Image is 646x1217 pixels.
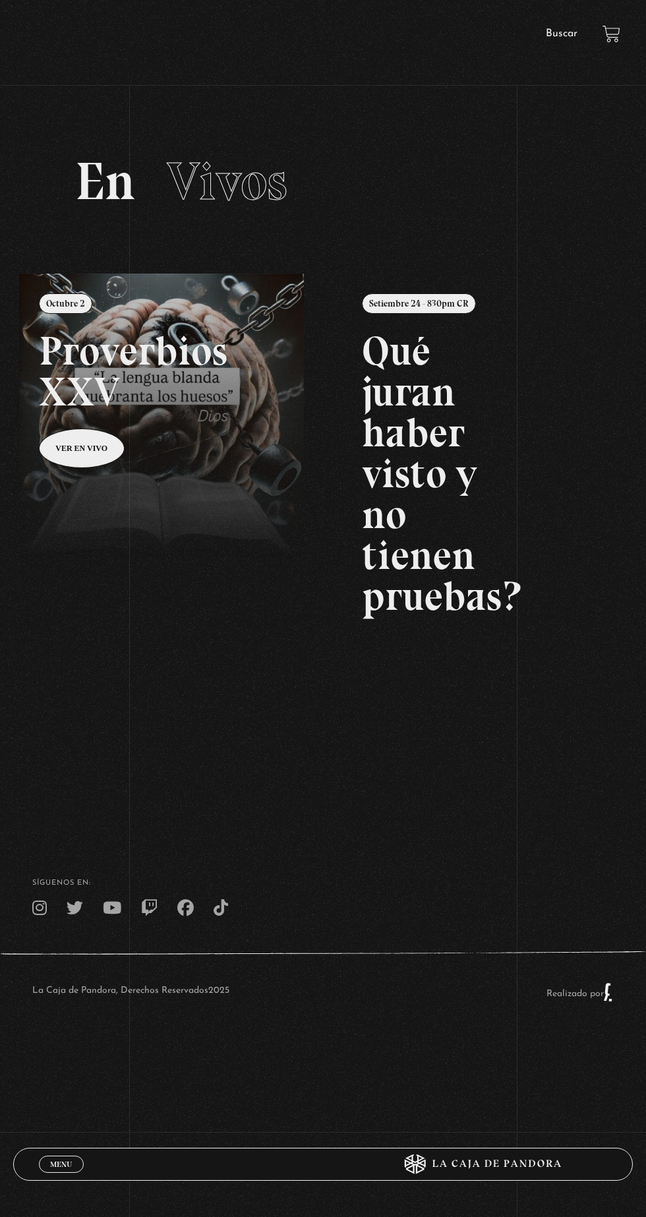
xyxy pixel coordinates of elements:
[546,28,577,39] a: Buscar
[32,982,229,1002] p: La Caja de Pandora, Derechos Reservados 2025
[602,25,620,43] a: View your shopping cart
[167,150,287,213] span: Vivos
[546,989,614,999] a: Realizado por
[75,155,572,208] h2: En
[32,879,614,887] h4: SÍguenos en:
